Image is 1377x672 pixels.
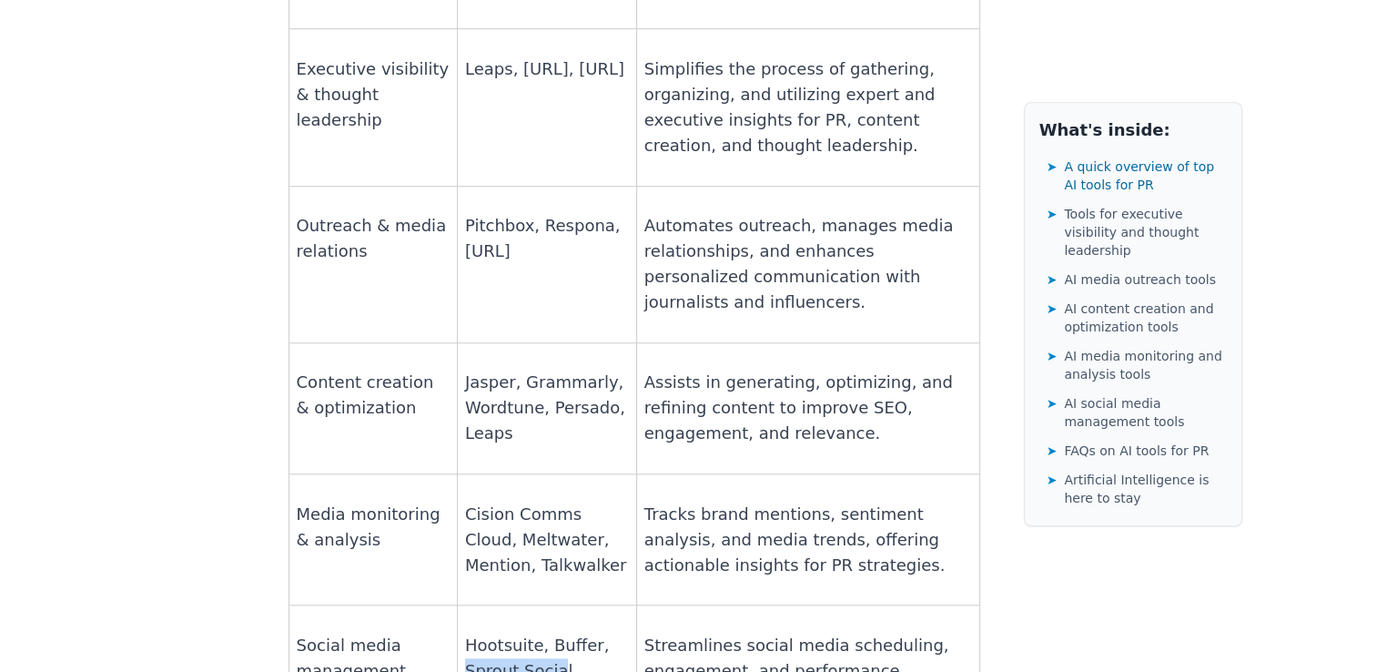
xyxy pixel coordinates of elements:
span: FAQs on AI tools for PR [1064,442,1209,460]
span: AI media monitoring and analysis tools [1064,347,1226,383]
span: ➤ [1047,442,1058,460]
p: Jasper, Grammarly, Wordtune, Persado, Leaps [465,370,629,446]
a: ➤AI content creation and optimization tools [1047,296,1227,340]
span: ➤ [1047,205,1058,223]
span: AI content creation and optimization tools [1064,300,1226,336]
a: ➤Tools for executive visibility and thought leadership [1047,201,1227,263]
span: ➤ [1047,270,1058,289]
a: ➤AI media monitoring and analysis tools [1047,343,1227,387]
p: Leaps, [URL], [URL] [465,56,629,82]
span: AI social media management tools [1064,394,1226,431]
p: Outreach & media relations [297,213,450,264]
span: A quick overview of top AI tools for PR [1064,158,1226,194]
p: Tracks brand mentions, sentiment analysis, and media trends, offering actionable insights for PR ... [644,502,972,578]
p: Cision Comms Cloud, Meltwater, Mention, Talkwalker [465,502,629,578]
p: Simplifies the process of gathering, organizing, and utilizing expert and executive insights for ... [644,56,972,158]
a: ➤AI social media management tools [1047,391,1227,434]
a: ➤Artificial Intelligence is here to stay [1047,467,1227,511]
h2: What's inside: [1039,117,1227,143]
p: Content creation & optimization [297,370,450,421]
span: ➤ [1047,347,1058,365]
span: AI media outreach tools [1064,270,1216,289]
span: ➤ [1047,471,1058,489]
p: Pitchbox, Respona, [URL] [465,213,629,264]
p: Assists in generating, optimizing, and refining content to improve SEO, engagement, and relevance. [644,370,972,446]
p: Automates outreach, manages media relationships, and enhances personalized communication with jou... [644,213,972,315]
span: ➤ [1047,300,1058,318]
a: ➤FAQs on AI tools for PR [1047,438,1227,463]
span: Tools for executive visibility and thought leadership [1064,205,1226,260]
p: Executive visibility & thought leadership [297,56,450,133]
a: ➤AI media outreach tools [1047,267,1227,292]
span: Artificial Intelligence is here to stay [1064,471,1226,507]
span: ➤ [1047,394,1058,412]
span: ➤ [1047,158,1058,176]
p: Media monitoring & analysis [297,502,450,553]
a: ➤A quick overview of top AI tools for PR [1047,154,1227,198]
